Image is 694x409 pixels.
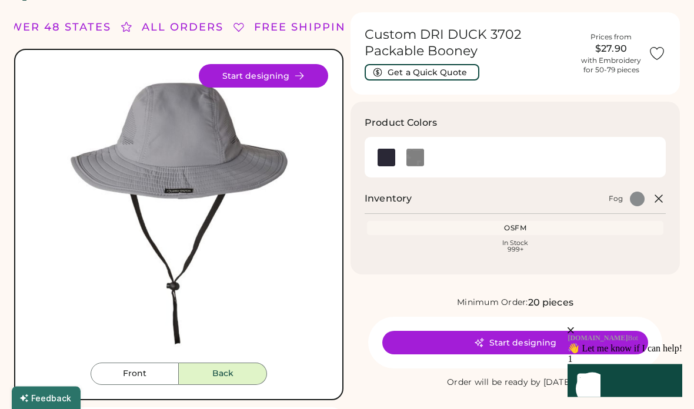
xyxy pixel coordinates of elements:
div: 3702 Style Image [29,65,328,363]
iframe: Front Chat [497,258,691,407]
button: Start designing [382,331,648,355]
div: OSFM [369,224,661,233]
div: Fog [609,195,623,204]
img: Fog Swatch Image [406,149,424,167]
h1: Custom DRI DUCK 3702 Packable Booney [365,27,574,60]
h3: Product Colors [365,116,437,130]
div: Prices from [590,33,632,42]
div: Black [378,149,395,167]
div: Minimum Order: [457,297,528,309]
button: Get a Quick Quote [365,65,479,81]
div: FREE SHIPPING [254,20,355,36]
img: 3702 - Fog Back Image [29,65,328,363]
div: ALL ORDERS [142,20,223,36]
div: Order will be ready by [447,377,541,389]
button: Back [179,363,267,385]
div: Fog [406,149,424,167]
button: Front [91,363,179,385]
div: with Embroidery for 50-79 pieces [581,56,641,75]
img: Black Swatch Image [378,149,395,167]
div: $27.90 [581,42,641,56]
button: Start designing [199,65,328,88]
h2: Inventory [365,192,412,206]
div: In Stock 999+ [369,240,661,253]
